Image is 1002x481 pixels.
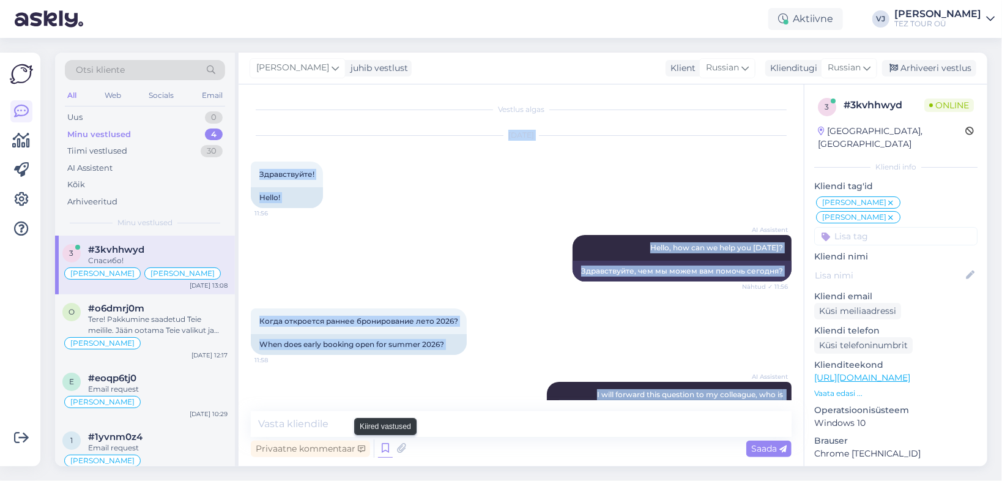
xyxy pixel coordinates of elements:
[67,179,85,191] div: Kõik
[814,447,978,460] p: Chrome [TECHNICAL_ID]
[822,214,886,221] span: [PERSON_NAME]
[67,196,117,208] div: Arhiveeritud
[559,390,785,421] span: I will forward this question to my colleague, who is responsible for this. The reply will be here...
[190,409,228,419] div: [DATE] 10:29
[765,62,817,75] div: Klienditugi
[259,316,458,326] span: Когда откроется раннее бронирование лето 2026?
[191,351,228,360] div: [DATE] 12:17
[768,8,843,30] div: Aktiivne
[844,98,924,113] div: # 3kvhhwyd
[706,61,739,75] span: Russian
[894,9,981,19] div: [PERSON_NAME]
[205,129,223,141] div: 4
[814,388,978,399] p: Vaata edasi ...
[190,281,228,290] div: [DATE] 13:08
[65,88,79,103] div: All
[814,417,978,430] p: Windows 10
[88,314,228,336] div: Tere! Pakkumine saadetud Teie meilile. Jään ootama Teie valikut ja broneerimissoovi andmetega.
[70,248,74,258] span: 3
[146,88,176,103] div: Socials
[251,130,792,141] div: [DATE]
[70,457,135,464] span: [PERSON_NAME]
[150,270,215,277] span: [PERSON_NAME]
[117,217,173,228] span: Minu vestlused
[251,441,370,457] div: Privaatne kommentaar
[88,255,228,266] div: Спасибо!
[67,145,127,157] div: Tiimi vestlused
[88,431,143,442] span: #1yvnm0z4
[67,129,131,141] div: Minu vestlused
[814,227,978,245] input: Lisa tag
[872,10,889,28] div: VJ
[815,269,963,282] input: Lisa nimi
[346,62,408,75] div: juhib vestlust
[814,303,901,319] div: Küsi meiliaadressi
[67,111,83,124] div: Uus
[88,303,144,314] span: #o6dmrj0m
[205,111,223,124] div: 0
[360,421,411,432] small: Kiired vastused
[822,199,886,206] span: [PERSON_NAME]
[751,443,787,454] span: Saada
[259,170,314,179] span: Здравствуйте!
[76,64,125,76] span: Otsi kliente
[256,61,329,75] span: [PERSON_NAME]
[894,9,995,29] a: [PERSON_NAME]TEZ TOUR OÜ
[666,62,696,75] div: Klient
[650,243,783,252] span: Hello, how can we help you [DATE]?
[924,99,974,112] span: Online
[814,180,978,193] p: Kliendi tag'id
[882,60,976,76] div: Arhiveeri vestlus
[814,250,978,263] p: Kliendi nimi
[814,337,913,354] div: Küsi telefoninumbrit
[69,307,75,316] span: o
[88,384,228,395] div: Email request
[199,88,225,103] div: Email
[814,359,978,371] p: Klienditeekond
[814,434,978,447] p: Brauser
[10,62,33,86] img: Askly Logo
[88,442,228,453] div: Email request
[814,372,910,383] a: [URL][DOMAIN_NAME]
[70,340,135,347] span: [PERSON_NAME]
[88,373,136,384] span: #eoqp6tj0
[201,145,223,157] div: 30
[814,162,978,173] div: Kliendi info
[254,209,300,218] span: 11:56
[102,88,124,103] div: Web
[70,270,135,277] span: [PERSON_NAME]
[814,290,978,303] p: Kliendi email
[742,225,788,234] span: AI Assistent
[251,334,467,355] div: When does early booking open for summer 2026?
[254,356,300,365] span: 11:58
[251,104,792,115] div: Vestlus algas
[67,162,113,174] div: AI Assistent
[70,436,73,445] span: 1
[573,261,792,282] div: Здравствуйте, чем мы можем вам помочь сегодня?
[818,125,965,151] div: [GEOGRAPHIC_DATA], [GEOGRAPHIC_DATA]
[894,19,981,29] div: TEZ TOUR OÜ
[814,404,978,417] p: Operatsioonisüsteem
[825,102,829,111] span: 3
[814,324,978,337] p: Kliendi telefon
[742,282,788,291] span: Nähtud ✓ 11:56
[828,61,861,75] span: Russian
[70,398,135,406] span: [PERSON_NAME]
[742,372,788,381] span: AI Assistent
[88,244,144,255] span: #3kvhhwyd
[69,377,74,386] span: e
[251,187,323,208] div: Hello!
